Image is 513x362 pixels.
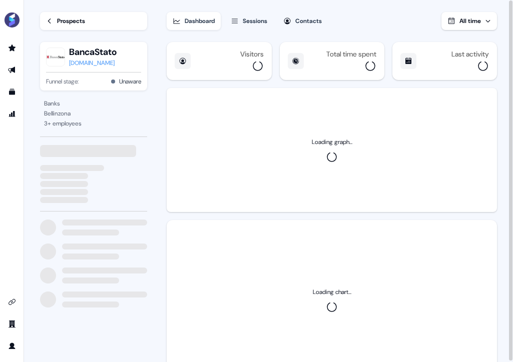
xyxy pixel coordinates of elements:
a: [DOMAIN_NAME] [69,58,117,68]
div: Visitors [240,50,264,58]
button: Unaware [119,76,141,86]
button: Dashboard [167,12,221,30]
a: Go to team [4,316,20,332]
div: Loading chart... [313,287,351,297]
button: All time [441,12,497,30]
a: Go to outbound experience [4,62,20,78]
div: Sessions [243,16,267,26]
a: Prospects [40,12,147,30]
div: Bellinzona [44,108,143,118]
div: Total time spent [326,50,376,58]
button: Sessions [225,12,273,30]
a: Go to prospects [4,40,20,56]
div: Dashboard [185,16,215,26]
button: Contacts [277,12,328,30]
a: Go to attribution [4,106,20,122]
div: Last activity [451,50,489,58]
span: Funnel stage: [46,76,79,86]
a: Go to profile [4,338,20,354]
button: BancaStato [69,46,117,58]
div: 3 + employees [44,118,143,128]
a: Go to integrations [4,294,20,310]
div: Contacts [295,16,322,26]
span: All time [459,17,481,25]
div: Loading graph... [312,137,352,147]
a: Go to templates [4,84,20,100]
div: Banks [44,98,143,108]
div: Prospects [57,16,85,26]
